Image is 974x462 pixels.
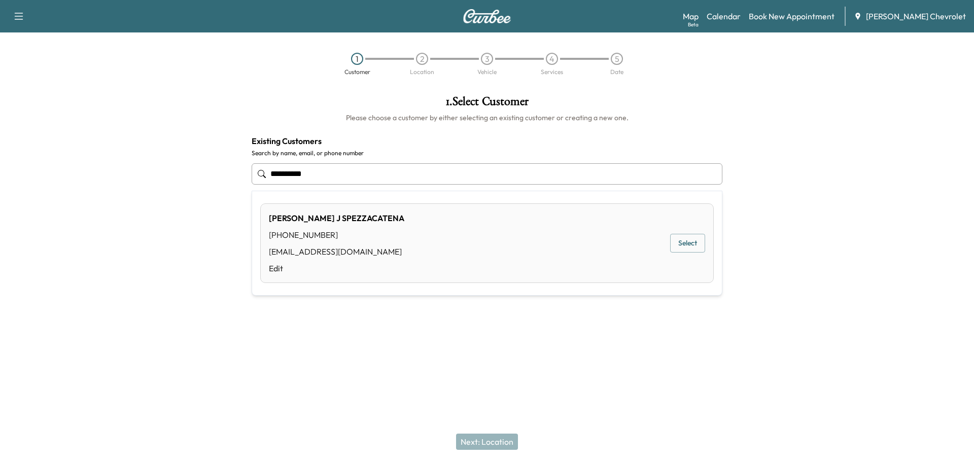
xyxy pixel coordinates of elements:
[688,21,699,28] div: Beta
[707,10,741,22] a: Calendar
[866,10,966,22] span: [PERSON_NAME] Chevrolet
[477,69,497,75] div: Vehicle
[611,53,623,65] div: 5
[610,69,623,75] div: Date
[416,53,428,65] div: 2
[351,53,363,65] div: 1
[252,135,722,147] h4: Existing Customers
[344,69,370,75] div: Customer
[749,10,834,22] a: Book New Appointment
[683,10,699,22] a: MapBeta
[252,95,722,113] h1: 1 . Select Customer
[463,9,511,23] img: Curbee Logo
[670,234,705,253] button: Select
[546,53,558,65] div: 4
[481,53,493,65] div: 3
[269,229,404,241] div: [PHONE_NUMBER]
[252,113,722,123] h6: Please choose a customer by either selecting an existing customer or creating a new one.
[269,212,404,224] div: [PERSON_NAME] J SPEZZACATENA
[252,149,722,157] label: Search by name, email, or phone number
[269,245,404,258] div: [EMAIL_ADDRESS][DOMAIN_NAME]
[541,69,563,75] div: Services
[410,69,434,75] div: Location
[269,262,404,274] a: Edit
